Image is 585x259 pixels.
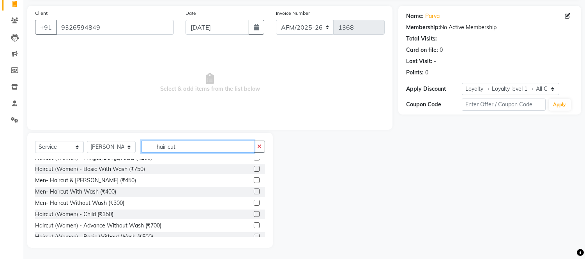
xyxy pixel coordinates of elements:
a: Parva [425,12,440,20]
label: Invoice Number [276,10,310,17]
div: Men- Haircut & [PERSON_NAME] (₹450) [35,176,136,185]
div: Card on file: [406,46,438,54]
label: Client [35,10,48,17]
input: Search or Scan [141,141,254,153]
div: Haircut (Women) - Child (₹350) [35,210,113,218]
div: Membership: [406,23,440,32]
div: - [434,57,436,65]
div: Last Visit: [406,57,432,65]
div: 0 [440,46,443,54]
label: Date [186,10,196,17]
div: 0 [425,69,428,77]
div: Haircut (Women) - Basic Without Wash (₹500) [35,233,153,241]
div: No Active Membership [406,23,573,32]
button: Apply [549,99,571,111]
div: Men- Haircut With Wash (₹400) [35,188,116,196]
div: Haircut (Women) - Basic With Wash (₹750) [35,165,145,173]
input: Search by Name/Mobile/Email/Code [56,20,174,35]
button: +91 [35,20,57,35]
div: Men- Haircut Without Wash (₹300) [35,199,124,207]
div: Coupon Code [406,100,462,109]
div: Apply Discount [406,85,462,93]
div: Name: [406,12,424,20]
div: Haircut (Women) - Advance Without Wash (₹700) [35,222,161,230]
div: Total Visits: [406,35,437,43]
input: Enter Offer / Coupon Code [462,99,545,111]
div: Points: [406,69,424,77]
span: Select & add items from the list below [35,44,385,122]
